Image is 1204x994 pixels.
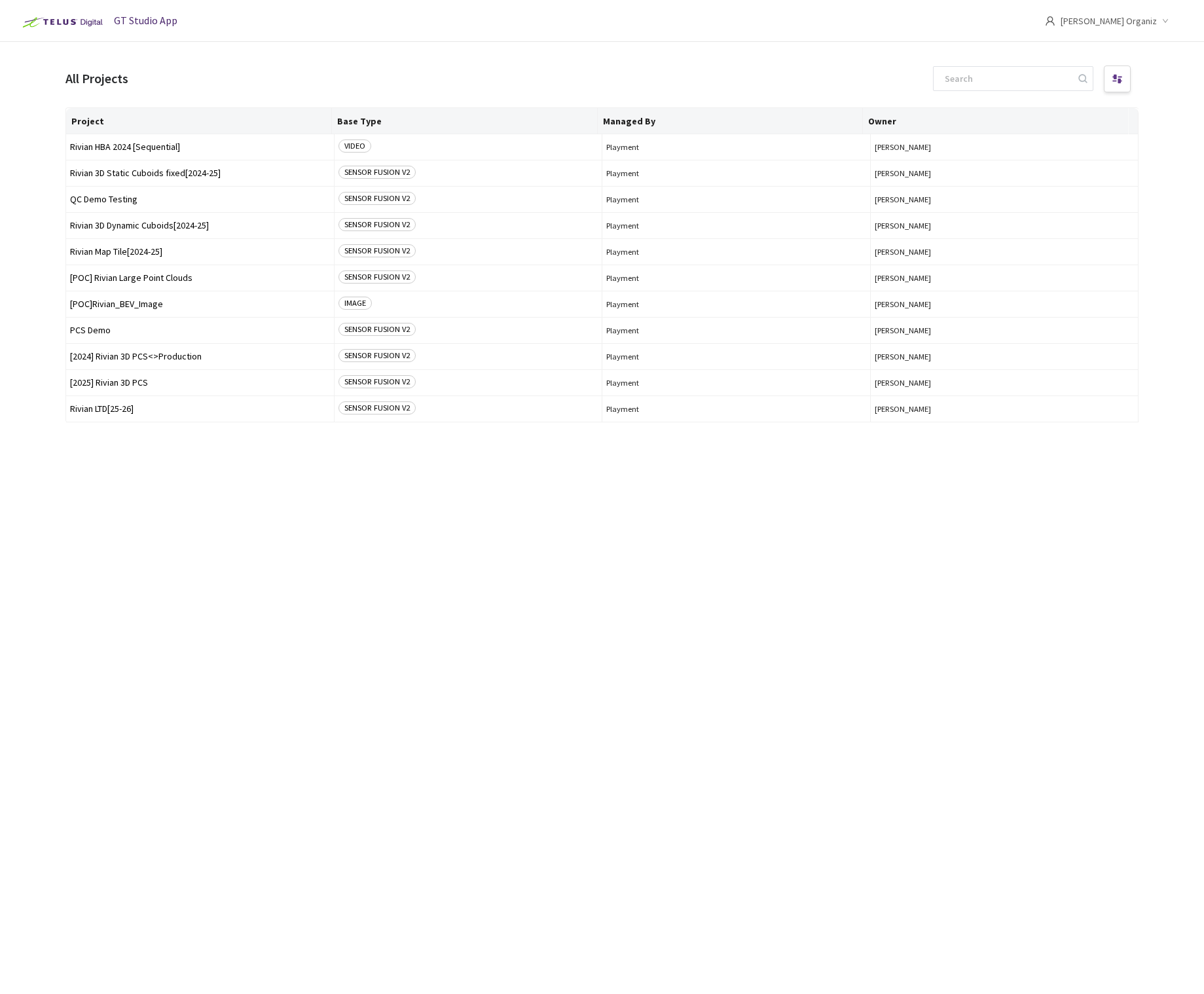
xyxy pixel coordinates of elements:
span: SENSOR FUSION V2 [338,375,416,388]
span: Playment [606,168,866,178]
button: [PERSON_NAME] [875,221,1135,230]
span: Playment [606,194,866,204]
span: SENSOR FUSION V2 [338,401,416,414]
th: Managed By [598,108,864,134]
span: Playment [606,221,866,230]
button: [PERSON_NAME] [875,299,1135,309]
span: SENSOR FUSION V2 [338,218,416,231]
span: SENSOR FUSION V2 [338,192,416,205]
th: Project [66,108,332,134]
button: [PERSON_NAME] [875,273,1135,283]
button: [PERSON_NAME] [875,352,1135,361]
span: QC Demo Testing [70,194,330,204]
span: SENSOR FUSION V2 [338,166,416,179]
button: [PERSON_NAME] [875,378,1135,388]
button: [PERSON_NAME] [875,194,1135,204]
span: PCS Demo [70,325,330,335]
span: Rivian Map Tile[2024-25] [70,247,330,257]
span: SENSOR FUSION V2 [338,244,416,257]
span: IMAGE [338,297,372,310]
span: Rivian 3D Dynamic Cuboids[2024-25] [70,221,330,230]
button: [PERSON_NAME] [875,142,1135,152]
span: Playment [606,352,866,361]
span: Playment [606,404,866,414]
span: Playment [606,247,866,257]
th: Base Type [332,108,598,134]
button: [PERSON_NAME] [875,247,1135,257]
span: Rivian HBA 2024 [Sequential] [70,142,330,152]
div: All Projects [65,68,128,88]
span: Playment [606,299,866,309]
span: Rivian 3D Static Cuboids fixed[2024-25] [70,168,330,178]
span: Playment [606,273,866,283]
img: Telus [16,12,107,33]
span: Rivian LTD[25-26] [70,404,330,414]
span: [POC]Rivian_BEV_Image [70,299,330,309]
span: [2025] Rivian 3D PCS [70,378,330,388]
span: Playment [606,142,866,152]
span: user [1045,16,1055,26]
span: VIDEO [338,139,371,153]
button: [PERSON_NAME] [875,168,1135,178]
span: GT Studio App [114,14,177,27]
button: [PERSON_NAME] [875,325,1135,335]
button: [PERSON_NAME] [875,404,1135,414]
span: SENSOR FUSION V2 [338,270,416,284]
span: [POC] Rivian Large Point Clouds [70,273,330,283]
span: SENSOR FUSION V2 [338,349,416,362]
span: down [1162,18,1169,24]
th: Owner [863,108,1129,134]
input: Search [937,67,1076,90]
span: Playment [606,378,866,388]
span: SENSOR FUSION V2 [338,323,416,336]
span: [2024] Rivian 3D PCS<>Production [70,352,330,361]
span: Playment [606,325,866,335]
